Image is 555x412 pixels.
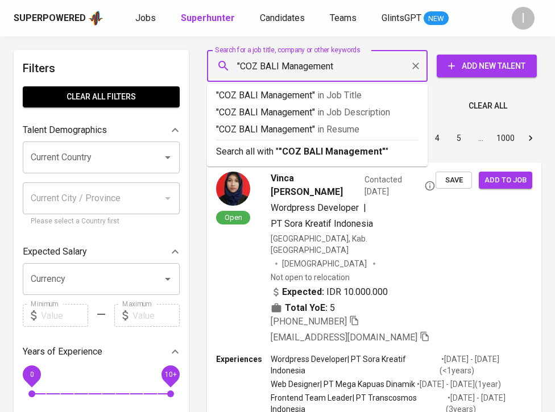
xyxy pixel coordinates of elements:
a: Teams [330,11,359,26]
input: Value [132,304,180,327]
button: Clear All [464,95,512,116]
p: Talent Demographics [23,123,107,137]
a: Superpoweredapp logo [14,10,103,27]
div: … [471,132,490,144]
span: [PHONE_NUMBER] [271,316,347,327]
span: | [363,201,366,215]
span: in Resume [317,124,359,135]
a: Candidates [260,11,307,26]
div: Years of Experience [23,340,180,363]
p: Experiences [216,353,271,365]
span: Add to job [484,174,527,187]
button: Save [436,172,472,189]
span: in Job Description [317,107,390,118]
span: Contacted [DATE] [365,174,436,197]
p: Wordpress Developer | PT Sora Kreatif Indonesia [271,353,440,376]
span: GlintsGPT [382,13,421,23]
span: NEW [424,13,449,24]
span: Wordpress Developer [271,202,359,213]
button: Add New Talent [437,55,537,77]
b: "COZ BALI Management" [279,146,386,157]
span: [DEMOGRAPHIC_DATA] [282,258,368,269]
span: 5 [330,301,335,315]
span: Clear All [469,99,507,113]
button: Add to job [479,172,532,189]
span: Add New Talent [446,59,528,73]
p: • [DATE] - [DATE] ( 1 year ) [415,378,501,390]
p: Web Designer | PT Mega Kapuas Dinamik [271,378,415,390]
span: PT Sora Kreatif Indonesia [271,218,373,229]
p: Not open to relocation [271,272,350,283]
span: in Job Title [317,90,362,101]
a: Superhunter [181,11,237,26]
p: Years of Experience [23,345,102,359]
img: app logo [88,10,103,27]
p: • [DATE] - [DATE] ( <1 years ) [440,353,532,376]
nav: pagination navigation [340,129,541,147]
span: Save [441,174,466,187]
b: Total YoE: [285,301,328,315]
button: Go to next page [521,129,540,147]
p: "COZ BALI Management" [216,123,419,136]
div: I [512,7,535,30]
img: 84e315d75cb90cb6068c21c63f1c8f3d.jpg [216,172,250,206]
p: "COZ BALI Management" [216,106,419,119]
a: GlintsGPT NEW [382,11,449,26]
button: Clear [408,58,424,74]
span: 10+ [164,371,176,378]
span: Jobs [135,13,156,23]
button: Open [160,149,176,165]
p: Expected Salary [23,245,87,259]
span: Teams [330,13,357,23]
div: Talent Demographics [23,119,180,142]
span: Open [220,213,247,222]
span: Candidates [260,13,305,23]
div: Superpowered [14,12,86,25]
b: Expected: [282,285,324,299]
svg: By Batam recruiter [424,180,436,192]
button: Clear All filters [23,86,180,107]
h6: Filters [23,59,180,77]
div: IDR 10.000.000 [271,285,388,299]
div: Expected Salary [23,240,180,263]
button: Go to page 1000 [493,129,518,147]
p: Please select a Country first [31,216,172,227]
p: Search all with " " [216,145,419,159]
div: [GEOGRAPHIC_DATA], Kab. [GEOGRAPHIC_DATA] [271,233,436,256]
button: Go to page 4 [428,129,446,147]
a: Jobs [135,11,158,26]
b: Superhunter [181,13,235,23]
p: "COZ BALI Management" [216,89,419,102]
span: Vinca [PERSON_NAME] [271,172,360,199]
span: [EMAIL_ADDRESS][DOMAIN_NAME] [271,332,417,343]
button: Go to page 5 [450,129,468,147]
span: Clear All filters [32,90,171,104]
span: 0 [30,371,34,378]
input: Value [41,304,88,327]
button: Open [160,271,176,287]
